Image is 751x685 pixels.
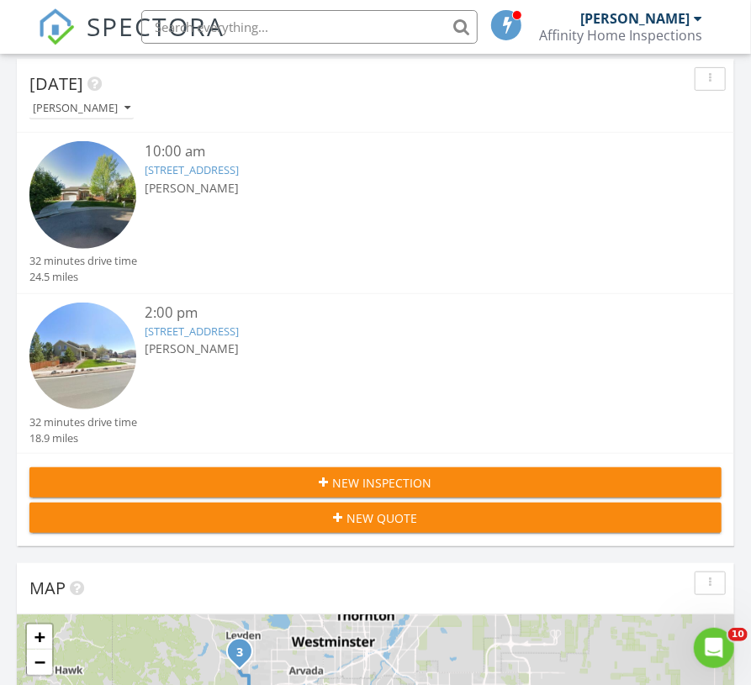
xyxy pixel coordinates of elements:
[29,503,722,533] button: New Quote
[145,324,239,339] a: [STREET_ADDRESS]
[29,467,722,498] button: New Inspection
[145,180,239,196] span: [PERSON_NAME]
[29,253,137,269] div: 32 minutes drive time
[694,628,734,668] iframe: Intercom live chat
[539,27,702,44] div: Affinity Home Inspections
[29,303,722,446] a: 2:00 pm [STREET_ADDRESS] [PERSON_NAME] 32 minutes drive time 18.9 miles
[29,141,136,248] img: streetview
[347,509,418,527] span: New Quote
[333,474,432,492] span: New Inspection
[145,162,239,177] a: [STREET_ADDRESS]
[29,72,83,95] span: [DATE]
[240,651,250,661] div: 5753 Secrest Ct, Golden, CO 80403
[29,97,134,120] button: [PERSON_NAME]
[728,628,748,641] span: 10
[145,303,664,324] div: 2:00 pm
[580,10,690,27] div: [PERSON_NAME]
[145,340,239,356] span: [PERSON_NAME]
[27,650,52,675] a: Zoom out
[29,430,137,446] div: 18.9 miles
[236,647,243,659] i: 3
[87,8,225,44] span: SPECTORA
[38,23,225,58] a: SPECTORA
[29,577,66,599] span: Map
[29,414,137,430] div: 32 minutes drive time
[38,8,75,45] img: The Best Home Inspection Software - Spectora
[33,103,130,114] div: [PERSON_NAME]
[29,141,722,285] a: 10:00 am [STREET_ADDRESS] [PERSON_NAME] 32 minutes drive time 24.5 miles
[29,303,136,409] img: streetview
[29,269,137,285] div: 24.5 miles
[141,10,478,44] input: Search everything...
[145,141,664,162] div: 10:00 am
[27,624,52,650] a: Zoom in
